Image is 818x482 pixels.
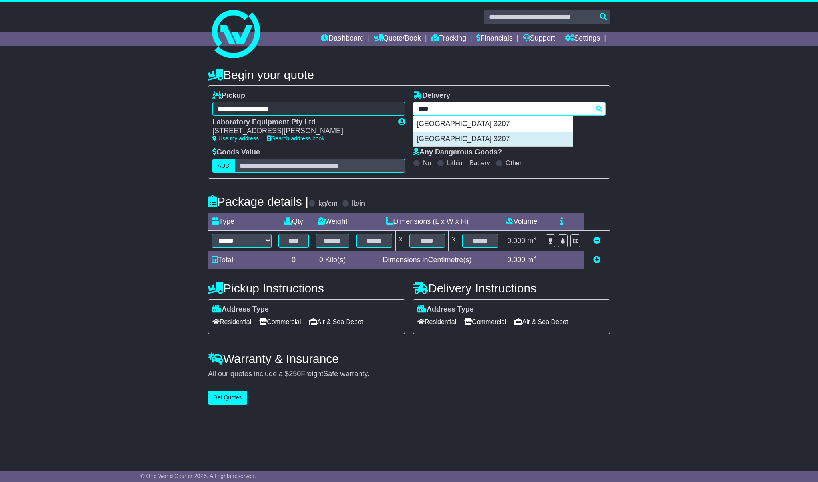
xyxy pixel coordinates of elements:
[208,391,247,405] button: Get Quotes
[309,316,363,328] span: Air & Sea Depot
[395,230,406,251] td: x
[312,251,353,269] td: Kilo(s)
[289,370,301,378] span: 250
[208,195,308,208] h4: Package details |
[212,305,269,314] label: Address Type
[413,282,610,295] h4: Delivery Instructions
[352,199,365,208] label: lb/in
[527,256,536,264] span: m
[212,118,390,127] div: Laboratory Equipment Pty Ltd
[565,32,600,46] a: Settings
[140,473,256,479] span: © One World Courier 2025. All rights reserved.
[593,256,600,264] a: Add new item
[507,256,525,264] span: 0.000
[212,159,235,173] label: AUD
[208,370,610,379] div: All our quotes include a $ FreightSafe warranty.
[319,256,323,264] span: 0
[514,316,568,328] span: Air & Sea Depot
[417,316,456,328] span: Residential
[212,148,260,157] label: Goods Value
[208,213,275,230] td: Type
[423,159,431,167] label: No
[413,132,573,147] div: [GEOGRAPHIC_DATA] 3207
[275,251,312,269] td: 0
[506,159,522,167] label: Other
[321,32,364,46] a: Dashboard
[208,251,275,269] td: Total
[312,213,353,230] td: Weight
[212,127,390,136] div: [STREET_ADDRESS][PERSON_NAME]
[523,32,555,46] a: Support
[318,199,338,208] label: kg/cm
[353,213,502,230] td: Dimensions (L x W x H)
[208,68,610,81] h4: Begin your quote
[208,352,610,365] h4: Warranty & Insurance
[533,255,536,261] sup: 3
[431,32,466,46] a: Tracking
[212,91,245,100] label: Pickup
[527,237,536,245] span: m
[212,135,259,142] a: Use my address
[212,316,251,328] span: Residential
[476,32,513,46] a: Financials
[593,237,600,245] a: Remove this item
[413,91,450,100] label: Delivery
[208,282,405,295] h4: Pickup Instructions
[353,251,502,269] td: Dimensions in Centimetre(s)
[417,305,474,314] label: Address Type
[507,237,525,245] span: 0.000
[449,230,459,251] td: x
[413,148,502,157] label: Any Dangerous Goods?
[447,159,490,167] label: Lithium Battery
[259,316,301,328] span: Commercial
[413,116,573,132] div: [GEOGRAPHIC_DATA] 3207
[267,135,324,142] a: Search address book
[502,213,542,230] td: Volume
[464,316,506,328] span: Commercial
[533,235,536,241] sup: 3
[275,213,312,230] td: Qty
[413,102,606,116] typeahead: Please provide city
[374,32,421,46] a: Quote/Book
